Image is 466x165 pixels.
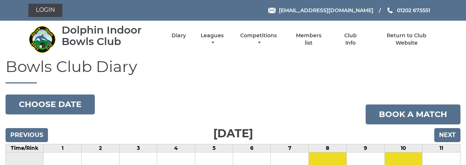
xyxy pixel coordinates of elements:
img: Email [268,8,276,13]
a: Members list [291,32,325,47]
input: Previous [6,128,48,142]
td: 8 [309,144,347,152]
a: Leagues [199,32,225,47]
a: Return to Club Website [375,32,438,47]
td: 6 [233,144,271,152]
span: [EMAIL_ADDRESS][DOMAIN_NAME] [279,7,373,14]
td: 3 [119,144,157,152]
a: Book a match [366,104,460,124]
img: Dolphin Indoor Bowls Club [28,25,56,53]
td: 9 [346,144,384,152]
span: 01202 675551 [397,7,430,14]
input: Next [434,128,460,142]
a: Competitions [239,32,279,47]
td: 10 [384,144,422,152]
td: 7 [271,144,309,152]
td: 2 [82,144,120,152]
img: Phone us [387,7,393,13]
td: 11 [422,144,460,152]
a: Club Info [339,32,363,47]
div: Dolphin Indoor Bowls Club [62,24,159,47]
td: 1 [44,144,82,152]
a: Email [EMAIL_ADDRESS][DOMAIN_NAME] [268,6,373,14]
a: Phone us 01202 675551 [386,6,430,14]
td: 5 [195,144,233,152]
td: 4 [157,144,195,152]
h1: Bowls Club Diary [6,58,460,83]
button: Choose date [6,94,95,114]
td: Time/Rink [6,144,44,152]
a: Diary [172,32,186,39]
a: Login [28,4,62,17]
